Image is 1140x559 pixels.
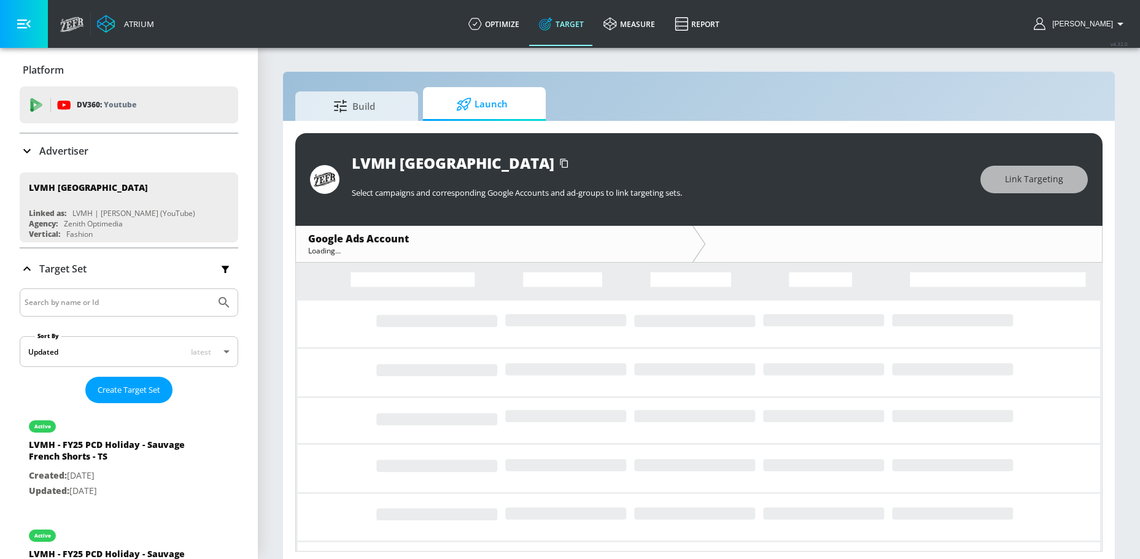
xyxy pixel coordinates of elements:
p: DV360: [77,98,136,112]
div: active [34,423,51,430]
input: Search by name or Id [25,295,211,310]
div: Platform [20,53,238,87]
div: Loading... [308,245,680,256]
div: LVMH | [PERSON_NAME] (YouTube) [72,208,195,218]
a: Atrium [97,15,154,33]
div: activeLVMH - FY25 PCD Holiday - Sauvage French Shorts - TSCreated:[DATE]Updated:[DATE] [20,408,238,507]
p: Target Set [39,262,87,276]
p: [DATE] [29,468,201,484]
div: Vertical: [29,229,60,239]
span: Updated: [29,485,69,496]
span: v 4.32.0 [1111,40,1128,47]
button: [PERSON_NAME] [1034,17,1128,31]
span: Build [308,91,401,121]
a: measure [594,2,665,46]
button: Create Target Set [85,377,173,403]
p: Advertiser [39,144,88,158]
div: LVMH [GEOGRAPHIC_DATA] [352,153,554,173]
div: Zenith Optimedia [64,218,123,229]
div: Advertiser [20,134,238,168]
a: Target [529,2,594,46]
div: LVMH [GEOGRAPHIC_DATA] [29,182,148,193]
div: Google Ads Account [308,232,680,245]
div: LVMH [GEOGRAPHIC_DATA]Linked as:LVMH | [PERSON_NAME] (YouTube)Agency:Zenith OptimediaVertical:Fas... [20,172,238,242]
span: Created: [29,469,67,481]
div: Target Set [20,249,238,289]
p: Youtube [104,98,136,111]
div: Linked as: [29,208,66,218]
p: Platform [23,63,64,77]
span: latest [191,347,211,357]
p: Select campaigns and corresponding Google Accounts and ad-groups to link targeting sets. [352,187,968,198]
a: Report [665,2,729,46]
div: Atrium [119,18,154,29]
span: Launch [435,90,529,119]
span: Create Target Set [98,383,160,397]
div: LVMH - FY25 PCD Holiday - Sauvage French Shorts - TS [29,439,201,468]
div: Updated [28,347,58,357]
div: active [34,533,51,539]
div: Google Ads AccountLoading... [296,226,692,262]
p: [DATE] [29,484,201,499]
div: DV360: Youtube [20,87,238,123]
div: Agency: [29,218,58,229]
span: login as: nathan.mistretta@zefr.com [1047,20,1113,28]
div: Fashion [66,229,93,239]
label: Sort By [35,332,61,340]
a: optimize [459,2,529,46]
